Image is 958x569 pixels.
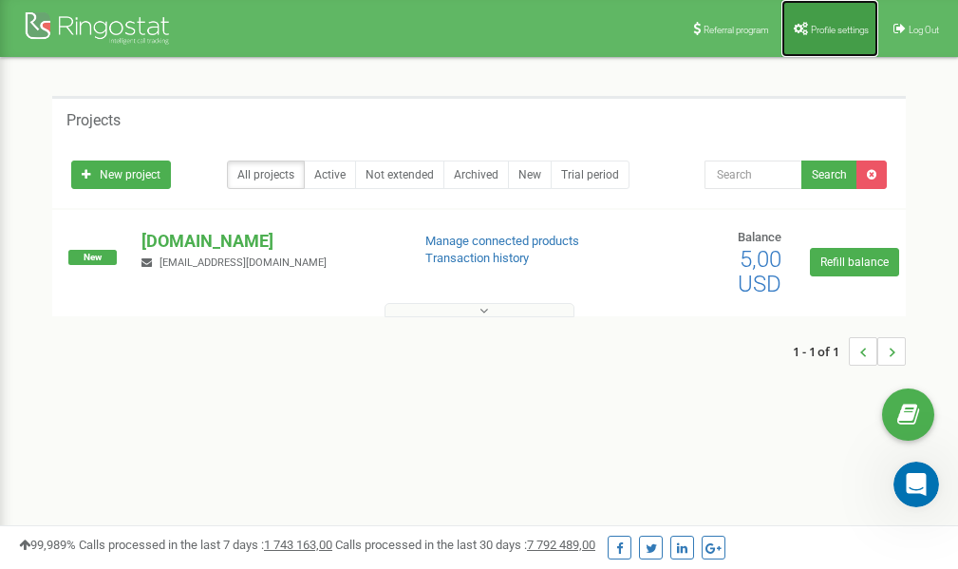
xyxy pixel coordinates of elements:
[19,538,76,552] span: 99,989%
[551,161,629,189] a: Trial period
[909,25,939,35] span: Log Out
[704,161,802,189] input: Search
[160,256,327,269] span: [EMAIL_ADDRESS][DOMAIN_NAME]
[811,25,869,35] span: Profile settings
[443,161,509,189] a: Archived
[68,250,117,265] span: New
[793,318,906,385] nav: ...
[425,251,529,265] a: Transaction history
[704,25,769,35] span: Referral program
[264,538,332,552] u: 1 743 163,00
[79,538,332,552] span: Calls processed in the last 7 days :
[227,161,305,189] a: All projects
[304,161,356,189] a: Active
[527,538,595,552] u: 7 792 489,00
[141,229,394,254] p: [DOMAIN_NAME]
[738,246,781,297] span: 5,00 USD
[355,161,444,189] a: Not extended
[71,161,171,189] a: New project
[810,248,899,276] a: Refill balance
[335,538,595,552] span: Calls processed in the last 30 days :
[801,161,857,189] button: Search
[508,161,552,189] a: New
[425,234,579,248] a: Manage connected products
[738,230,781,244] span: Balance
[66,112,121,129] h5: Projects
[793,337,849,366] span: 1 - 1 of 1
[893,462,939,507] iframe: Intercom live chat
